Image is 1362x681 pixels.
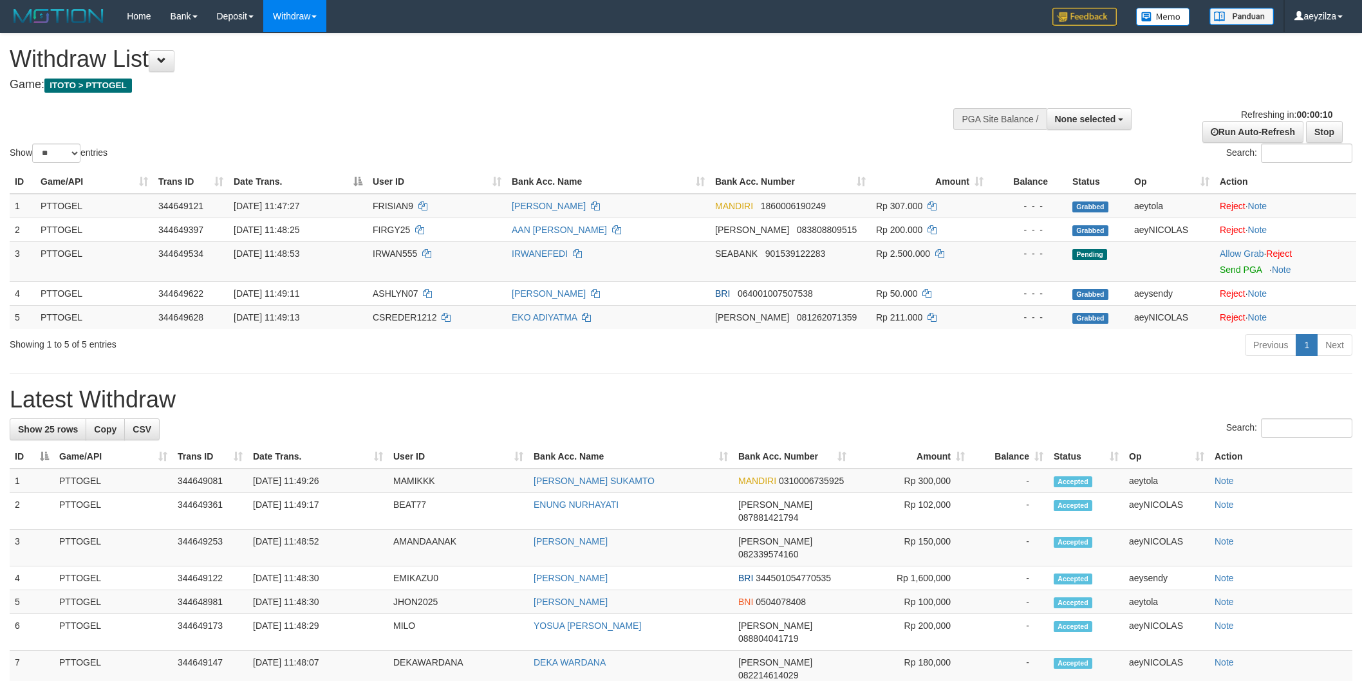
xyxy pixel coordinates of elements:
[173,469,248,493] td: 344649081
[970,493,1049,530] td: -
[512,288,586,299] a: [PERSON_NAME]
[512,201,586,211] a: [PERSON_NAME]
[248,614,388,651] td: [DATE] 11:48:29
[10,6,107,26] img: MOTION_logo.png
[1215,241,1356,281] td: ·
[1272,265,1291,275] a: Note
[388,469,528,493] td: MAMIKKK
[1072,289,1108,300] span: Grabbed
[512,225,607,235] a: AAN [PERSON_NAME]
[797,312,857,322] span: Copy 081262071359 to clipboard
[1124,445,1209,469] th: Op: activate to sort column ascending
[54,590,173,614] td: PTTOGEL
[234,248,299,259] span: [DATE] 11:48:53
[248,590,388,614] td: [DATE] 11:48:30
[35,170,153,194] th: Game/API: activate to sort column ascending
[10,46,895,72] h1: Withdraw List
[1129,281,1215,305] td: aeysendy
[852,445,970,469] th: Amount: activate to sort column ascending
[1261,418,1352,438] input: Search:
[1129,305,1215,329] td: aeyNICOLAS
[1220,265,1262,275] a: Send PGA
[534,657,606,667] a: DEKA WARDANA
[852,530,970,566] td: Rp 150,000
[1220,201,1245,211] a: Reject
[234,225,299,235] span: [DATE] 11:48:25
[1124,530,1209,566] td: aeyNICOLAS
[10,445,54,469] th: ID: activate to sort column descending
[373,225,410,235] span: FIRGY25
[173,445,248,469] th: Trans ID: activate to sort column ascending
[1215,281,1356,305] td: ·
[10,566,54,590] td: 4
[953,108,1046,130] div: PGA Site Balance /
[1054,537,1092,548] span: Accepted
[876,225,922,235] span: Rp 200.000
[10,281,35,305] td: 4
[1248,312,1267,322] a: Note
[35,241,153,281] td: PTTOGEL
[1215,597,1234,607] a: Note
[738,633,798,644] span: Copy 088804041719 to clipboard
[876,312,922,322] span: Rp 211.000
[373,201,413,211] span: FRISIAN9
[1306,121,1343,143] a: Stop
[876,288,918,299] span: Rp 50.000
[871,170,989,194] th: Amount: activate to sort column ascending
[1215,476,1234,486] a: Note
[35,218,153,241] td: PTTOGEL
[852,614,970,651] td: Rp 200,000
[86,418,125,440] a: Copy
[1215,170,1356,194] th: Action
[994,200,1062,212] div: - - -
[10,530,54,566] td: 3
[1261,144,1352,163] input: Search:
[124,418,160,440] a: CSV
[158,225,203,235] span: 344649397
[248,493,388,530] td: [DATE] 11:49:17
[1317,334,1352,356] a: Next
[1072,249,1107,260] span: Pending
[534,536,608,546] a: [PERSON_NAME]
[733,445,852,469] th: Bank Acc. Number: activate to sort column ascending
[234,312,299,322] span: [DATE] 11:49:13
[1136,8,1190,26] img: Button%20Memo.svg
[1072,313,1108,324] span: Grabbed
[738,499,812,510] span: [PERSON_NAME]
[1215,218,1356,241] td: ·
[1248,225,1267,235] a: Note
[10,493,54,530] td: 2
[876,201,922,211] span: Rp 307.000
[35,305,153,329] td: PTTOGEL
[1215,194,1356,218] td: ·
[738,476,776,486] span: MANDIRI
[994,223,1062,236] div: - - -
[852,590,970,614] td: Rp 100,000
[10,418,86,440] a: Show 25 rows
[1072,225,1108,236] span: Grabbed
[1124,614,1209,651] td: aeyNICOLAS
[994,287,1062,300] div: - - -
[507,170,710,194] th: Bank Acc. Name: activate to sort column ascending
[10,241,35,281] td: 3
[153,170,229,194] th: Trans ID: activate to sort column ascending
[715,288,730,299] span: BRI
[738,657,812,667] span: [PERSON_NAME]
[54,566,173,590] td: PTTOGEL
[797,225,857,235] span: Copy 083808809515 to clipboard
[710,170,871,194] th: Bank Acc. Number: activate to sort column ascending
[10,614,54,651] td: 6
[54,614,173,651] td: PTTOGEL
[388,614,528,651] td: MILO
[10,194,35,218] td: 1
[133,424,151,434] span: CSV
[1054,658,1092,669] span: Accepted
[1202,121,1303,143] a: Run Auto-Refresh
[1054,597,1092,608] span: Accepted
[1209,445,1352,469] th: Action
[173,590,248,614] td: 344648981
[1129,170,1215,194] th: Op: activate to sort column ascending
[94,424,117,434] span: Copy
[512,312,577,322] a: EKO ADIYATMA
[388,530,528,566] td: AMANDAANAK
